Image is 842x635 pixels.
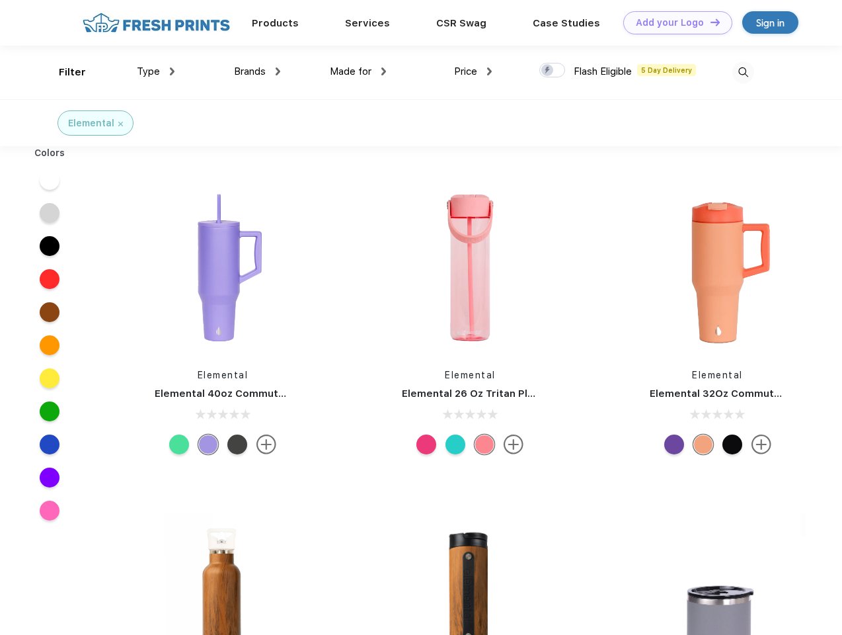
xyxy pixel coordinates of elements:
[751,435,771,454] img: more.svg
[445,370,496,380] a: Elemental
[487,67,492,75] img: dropdown.png
[276,67,280,75] img: dropdown.png
[637,64,696,76] span: 5 Day Delivery
[155,388,334,400] a: Elemental 40oz Commuter Tumbler
[79,11,234,34] img: fo%20logo%202.webp
[330,65,371,77] span: Made for
[454,65,477,77] span: Price
[402,388,621,400] a: Elemental 26 Oz Tritan Plastic Water Bottle
[169,435,189,454] div: Green
[234,65,266,77] span: Brands
[722,435,742,454] div: Black Speckle
[381,67,386,75] img: dropdown.png
[256,435,276,454] img: more.svg
[252,17,299,29] a: Products
[475,435,494,454] div: Rose
[416,435,436,454] div: Berries Blast
[574,65,632,77] span: Flash Eligible
[135,179,311,355] img: func=resize&h=266
[137,65,160,77] span: Type
[692,370,743,380] a: Elemental
[693,435,713,454] div: Peach Sunrise
[664,435,684,454] div: Purple
[59,65,86,80] div: Filter
[227,435,247,454] div: Gunmetal
[636,17,704,28] div: Add your Logo
[382,179,558,355] img: func=resize&h=266
[198,370,249,380] a: Elemental
[170,67,174,75] img: dropdown.png
[198,435,218,454] div: Lavender
[504,435,523,454] img: more.svg
[436,17,486,29] a: CSR Swag
[118,122,123,126] img: filter_cancel.svg
[630,179,806,355] img: func=resize&h=266
[445,435,465,454] div: Robin's Egg
[68,116,114,130] div: Elemental
[710,19,720,26] img: DT
[732,62,754,83] img: desktop_search.svg
[345,17,390,29] a: Services
[24,146,75,160] div: Colors
[650,388,829,400] a: Elemental 32Oz Commuter Tumbler
[742,11,798,34] a: Sign in
[756,15,785,30] div: Sign in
